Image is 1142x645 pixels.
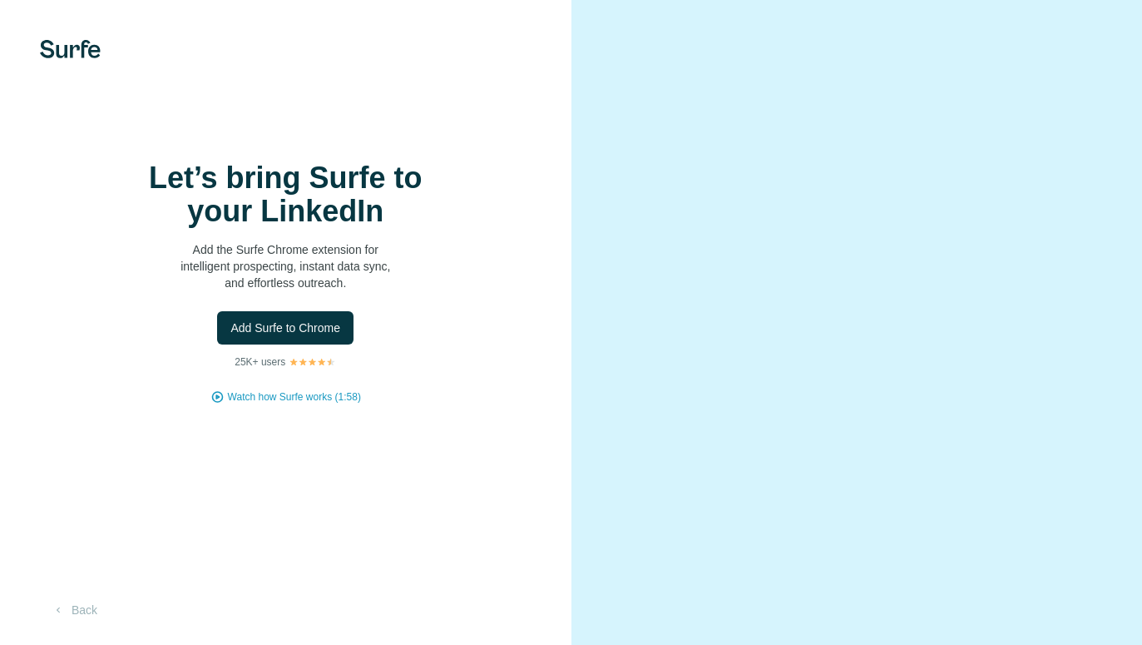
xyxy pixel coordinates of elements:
h1: Let’s bring Surfe to your LinkedIn [119,161,452,228]
img: Surfe's logo [40,40,101,58]
button: Add Surfe to Chrome [217,311,353,345]
button: Watch how Surfe works (1:58) [228,389,361,404]
img: Rating Stars [289,357,336,367]
button: Back [40,595,109,625]
span: Add Surfe to Chrome [230,320,340,336]
p: 25K+ users [235,355,285,370]
p: Add the Surfe Chrome extension for intelligent prospecting, instant data sync, and effortless out... [119,241,452,291]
